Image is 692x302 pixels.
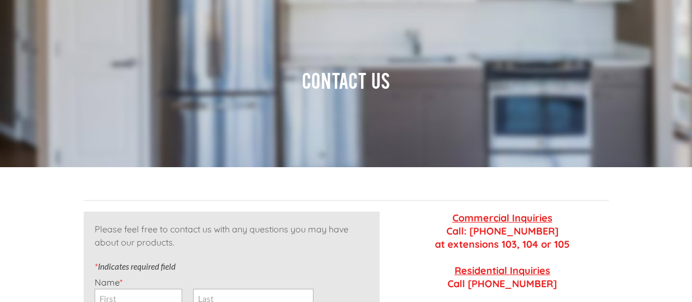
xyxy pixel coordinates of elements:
[95,277,123,288] label: Name
[452,212,553,224] u: Commercial Inquiries
[302,68,390,92] font: Contact US
[95,224,348,248] span: Please feel free to contact us with any questions you may have about our products.
[455,264,550,277] u: Residential Inquiries
[84,52,609,115] h2: ​
[95,261,176,271] label: Indicates required field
